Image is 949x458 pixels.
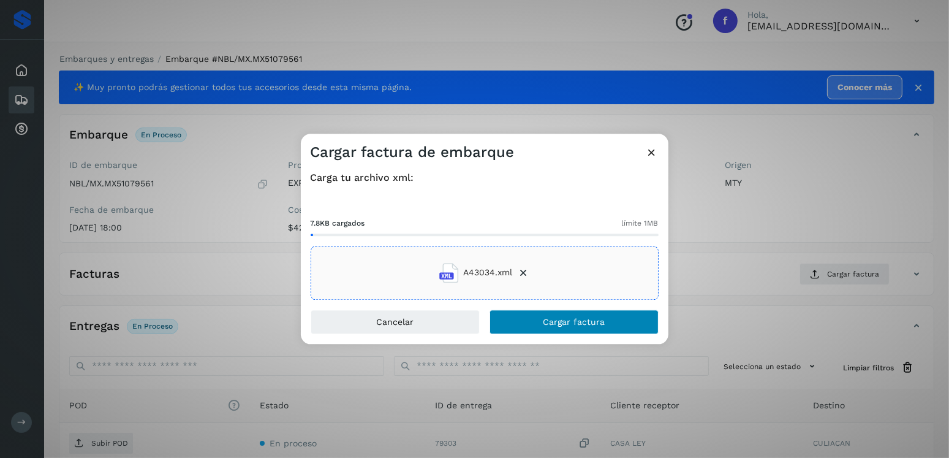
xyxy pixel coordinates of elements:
span: Cancelar [376,318,414,326]
span: límite 1MB [622,218,659,229]
button: Cancelar [311,310,480,334]
h3: Cargar factura de embarque [311,143,515,161]
span: A43034.xml [464,267,513,280]
h4: Carga tu archivo xml: [311,172,659,183]
span: 7.8KB cargados [311,218,365,229]
span: Cargar factura [543,318,605,326]
button: Cargar factura [490,310,659,334]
